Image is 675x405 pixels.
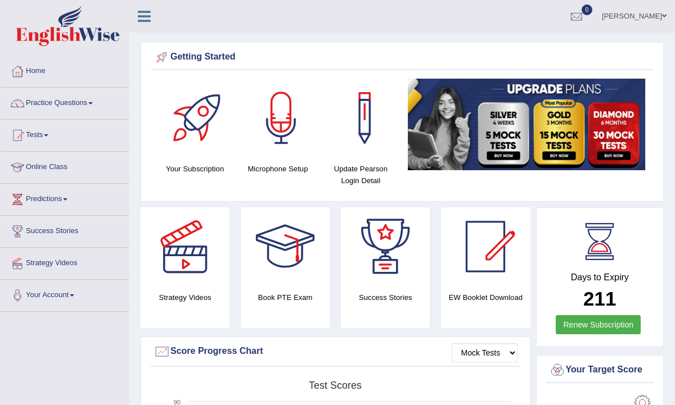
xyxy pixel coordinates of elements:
[549,362,651,379] div: Your Target Score
[159,163,231,175] h4: Your Subscription
[325,163,397,186] h4: Update Pearson Login Detail
[1,216,129,244] a: Success Stories
[242,163,313,175] h4: Microphone Setup
[1,152,129,180] a: Online Class
[549,272,651,283] h4: Days to Expiry
[441,292,530,303] h4: EW Booklet Download
[154,49,651,66] div: Getting Started
[309,380,362,391] tspan: Test scores
[154,343,517,360] div: Score Progress Chart
[1,56,129,84] a: Home
[1,184,129,212] a: Predictions
[141,292,229,303] h4: Strategy Videos
[1,120,129,148] a: Tests
[583,288,616,310] b: 211
[582,4,593,15] span: 0
[1,88,129,116] a: Practice Questions
[408,79,645,170] img: small5.jpg
[1,248,129,276] a: Strategy Videos
[1,280,129,308] a: Your Account
[241,292,330,303] h4: Book PTE Exam
[341,292,430,303] h4: Success Stories
[556,315,641,334] a: Renew Subscription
